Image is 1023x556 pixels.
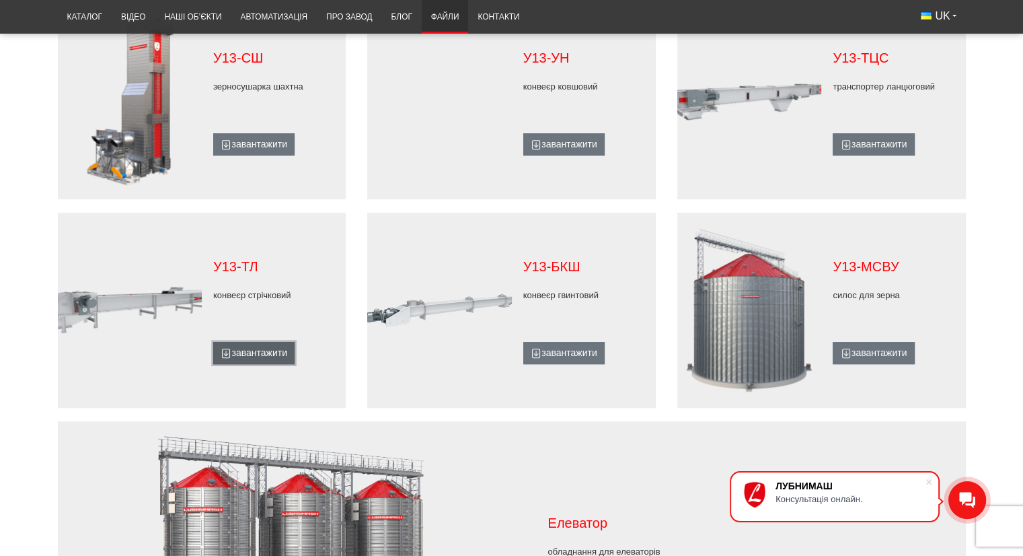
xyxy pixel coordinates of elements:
span: UK [935,9,950,24]
p: У13-УН [523,48,644,67]
a: завантажити [213,133,295,156]
p: У13-МСВУ [833,257,954,276]
a: Блог [381,4,421,30]
a: завантажити [523,133,605,156]
a: Автоматизація [231,4,317,30]
p: конвеєр гвинтовий [523,289,644,302]
p: зерносушарка шахтна [213,81,334,93]
div: Консультація онлайн. [775,494,925,504]
a: Відео [112,4,155,30]
a: Наші об’єкти [155,4,231,30]
p: конвеєр ковшовий [523,81,644,93]
a: завантажити [523,342,605,365]
div: ЛУБНИМАШ [775,481,925,491]
a: завантажити [833,133,914,156]
p: транспортер ланцюговий [833,81,954,93]
p: конвеєр стрічковий [213,289,334,302]
a: завантажити [833,342,914,365]
p: силос для зерна [833,289,954,302]
p: У13-ТЛ [213,257,334,276]
img: Українська [921,12,932,20]
a: Файли [422,4,469,30]
p: У13-ТЦС [833,48,954,67]
button: UK [911,4,965,28]
p: У13-СШ [213,48,334,67]
a: Каталог [58,4,112,30]
p: У13-БКШ [523,257,644,276]
p: Елеватор [548,514,930,532]
a: Контакти [468,4,529,30]
a: завантажити [213,342,295,365]
a: Про завод [317,4,381,30]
